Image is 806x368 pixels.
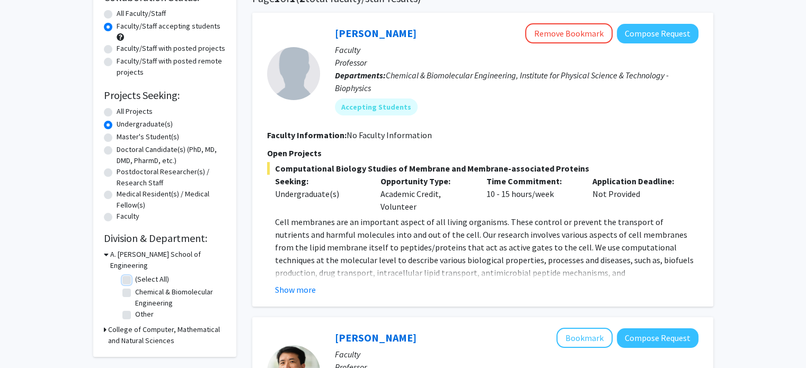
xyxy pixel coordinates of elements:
h3: College of Computer, Mathematical and Natural Sciences [108,324,226,346]
a: [PERSON_NAME] [335,26,417,40]
button: Compose Request to Ning Zeng [617,328,698,348]
div: Undergraduate(s) [275,187,365,200]
label: Doctoral Candidate(s) (PhD, MD, DMD, PharmD, etc.) [117,144,226,166]
span: Chemical & Biomolecular Engineering, Institute for Physical Science & Technology - Biophysics [335,70,669,93]
iframe: Chat [761,320,798,360]
label: Master's Student(s) [117,131,179,142]
span: Computational Biology Studies of Membrane and Membrane-associated Proteins [267,162,698,175]
label: Faculty/Staff with posted projects [117,43,225,54]
p: Time Commitment: [486,175,577,187]
p: Seeking: [275,175,365,187]
p: Opportunity Type: [380,175,471,187]
label: (Select All) [135,274,169,285]
label: Undergraduate(s) [117,119,173,130]
button: Add Ning Zeng to Bookmarks [556,328,613,348]
button: Show more [275,283,316,296]
h3: A. [PERSON_NAME] School of Engineering [110,249,226,271]
p: Professor [335,56,698,69]
button: Compose Request to Jeffery Klauda [617,24,698,43]
h2: Projects Seeking: [104,89,226,102]
a: [PERSON_NAME] [335,331,417,344]
span: No Faculty Information [347,130,432,140]
p: Application Deadline: [592,175,683,187]
label: Chemical & Biomolecular Engineering [135,286,223,309]
div: Not Provided [584,175,690,213]
p: Open Projects [267,147,698,159]
label: Faculty/Staff accepting students [117,21,220,32]
p: Faculty [335,348,698,361]
label: Postdoctoral Researcher(s) / Research Staff [117,166,226,189]
label: All Projects [117,106,153,117]
label: Faculty/Staff with posted remote projects [117,56,226,78]
label: Faculty [117,211,139,222]
mat-chip: Accepting Students [335,98,418,115]
b: Departments: [335,70,386,80]
button: Remove Bookmark [525,23,613,43]
label: Other [135,309,154,320]
div: Academic Credit, Volunteer [373,175,479,213]
p: Faculty [335,43,698,56]
p: Cell membranes are an important aspect of all living organisms. These control or prevent the tran... [275,216,698,343]
label: All Faculty/Staff [117,8,166,19]
h2: Division & Department: [104,232,226,245]
label: Medical Resident(s) / Medical Fellow(s) [117,189,226,211]
b: Faculty Information: [267,130,347,140]
div: 10 - 15 hours/week [479,175,584,213]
